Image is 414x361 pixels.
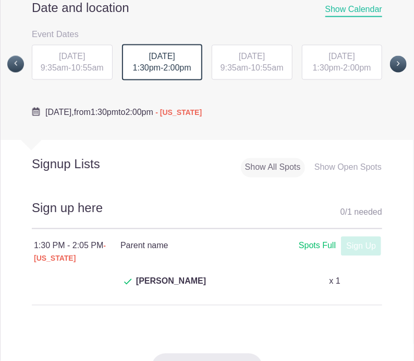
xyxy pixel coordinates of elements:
[330,275,340,288] p: x 1
[241,158,305,178] div: Show All Spots
[71,64,103,73] span: 10:55am
[59,52,85,61] span: [DATE]
[211,44,293,81] button: [DATE] 9:35am-10:55am
[299,240,336,253] div: Spots Full
[221,64,248,73] span: 9:35am
[251,64,283,73] span: 10:55am
[45,108,74,117] span: [DATE],
[302,45,383,80] div: -
[239,52,265,61] span: [DATE]
[126,108,153,117] span: 2:00pm
[121,44,203,81] button: [DATE] 1:30pm-2:00pm
[163,64,191,73] span: 2:00pm
[34,240,120,265] div: 1:30 PM - 2:05 PM
[41,64,68,73] span: 9:35am
[31,44,113,81] button: [DATE] 9:35am-10:55am
[329,52,355,61] span: [DATE]
[155,109,202,117] span: - [US_STATE]
[124,279,132,285] img: Check dark green
[313,64,340,73] span: 1:30pm
[136,275,206,300] span: [PERSON_NAME]
[133,64,161,73] span: 1:30pm
[91,108,118,117] span: 1:30pm
[345,208,347,217] span: /
[45,108,202,117] span: from to
[122,44,203,81] div: -
[310,158,386,178] div: Show Open Spots
[301,44,383,81] button: [DATE] 1:30pm-2:00pm
[325,5,382,17] span: Show Calendar
[1,157,138,172] h2: Signup Lists
[32,26,382,42] h3: Event Dates
[32,200,382,229] h2: Sign up here
[34,242,106,263] span: - [US_STATE]
[212,45,293,80] div: -
[32,45,113,80] div: -
[343,64,371,73] span: 2:00pm
[340,205,382,220] div: 0 1 needed
[120,240,250,252] h4: Parent name
[149,52,175,61] span: [DATE]
[32,108,40,116] img: Cal purple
